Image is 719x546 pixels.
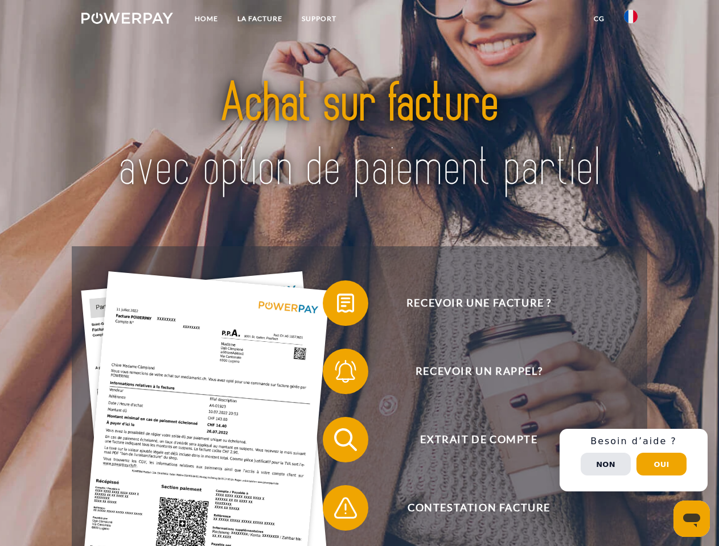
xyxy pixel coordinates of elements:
button: Oui [636,453,687,475]
button: Recevoir un rappel? [323,349,619,394]
button: Non [581,453,631,475]
img: qb_warning.svg [331,494,360,522]
a: CG [584,9,614,29]
div: Schnellhilfe [560,429,708,491]
img: logo-powerpay-white.svg [81,13,173,24]
img: qb_search.svg [331,425,360,454]
iframe: Bouton de lancement de la fenêtre de messagerie [673,500,710,537]
span: Recevoir une facture ? [339,280,618,326]
span: Extrait de compte [339,417,618,462]
span: Recevoir un rappel? [339,349,618,394]
a: Home [185,9,228,29]
img: title-powerpay_fr.svg [109,55,610,218]
h3: Besoin d’aide ? [566,436,701,447]
img: qb_bell.svg [331,357,360,386]
button: Extrait de compte [323,417,619,462]
img: qb_bill.svg [331,289,360,317]
img: fr [624,10,638,23]
button: Contestation Facture [323,485,619,531]
button: Recevoir une facture ? [323,280,619,326]
span: Contestation Facture [339,485,618,531]
a: Support [292,9,346,29]
a: LA FACTURE [228,9,292,29]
